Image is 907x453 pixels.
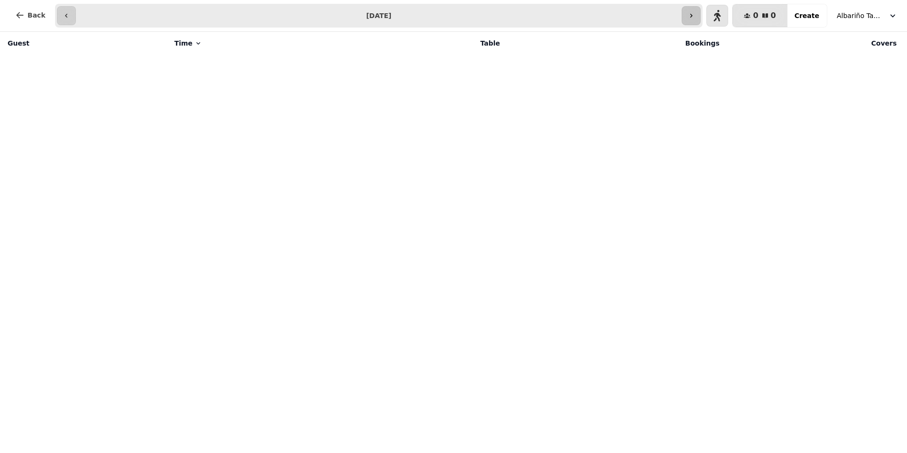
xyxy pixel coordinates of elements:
[28,12,46,19] span: Back
[174,38,202,48] button: Time
[837,11,884,20] span: Albariño Tapas
[725,32,903,55] th: Covers
[753,12,758,19] span: 0
[506,32,725,55] th: Bookings
[771,12,776,19] span: 0
[831,7,903,24] button: Albariño Tapas
[795,12,819,19] span: Create
[8,4,53,27] button: Back
[787,4,827,27] button: Create
[174,38,192,48] span: Time
[356,32,506,55] th: Table
[732,4,787,27] button: 00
